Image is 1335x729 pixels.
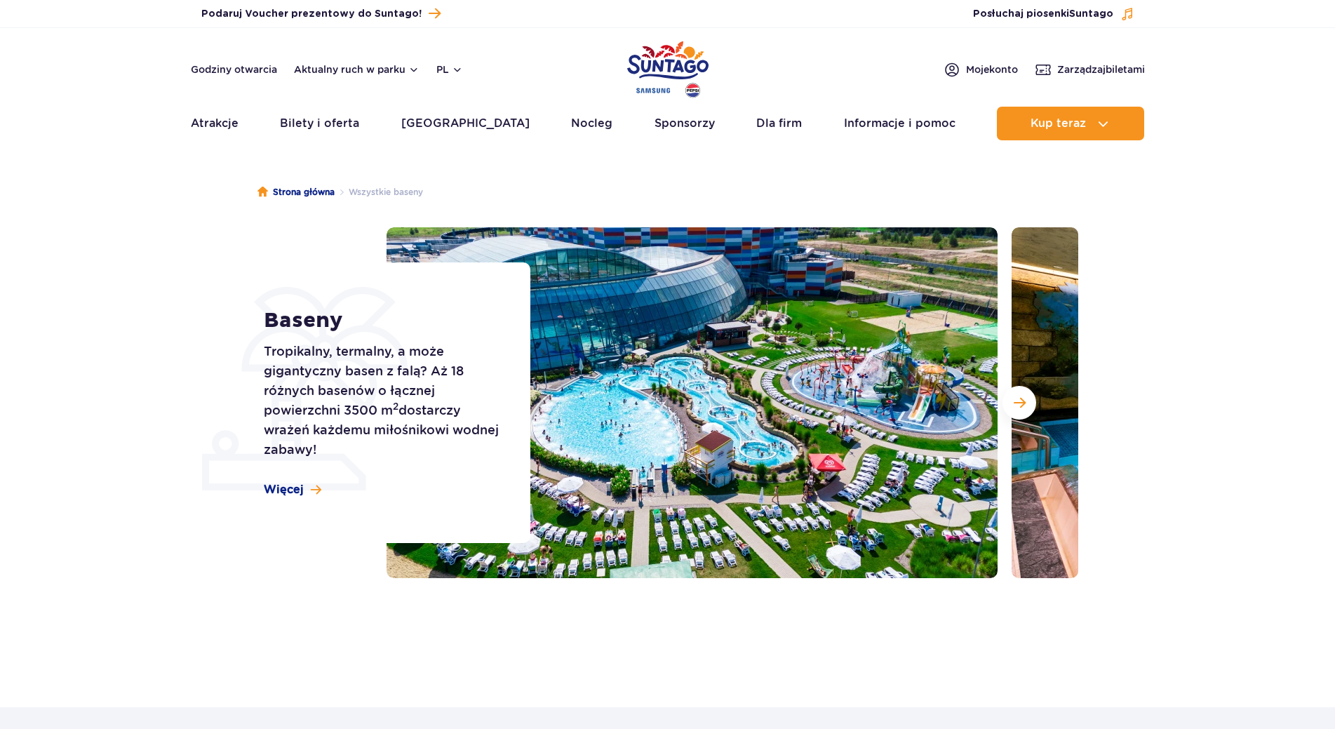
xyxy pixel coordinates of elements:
a: Nocleg [571,107,612,140]
a: Atrakcje [191,107,239,140]
span: Więcej [264,482,304,497]
p: Tropikalny, termalny, a może gigantyczny basen z falą? Aż 18 różnych basenów o łącznej powierzchn... [264,342,499,460]
button: Kup teraz [997,107,1144,140]
button: Posłuchaj piosenkiSuntago [973,7,1134,21]
a: [GEOGRAPHIC_DATA] [401,107,530,140]
button: Aktualny ruch w parku [294,64,420,75]
h1: Baseny [264,308,499,333]
span: Podaruj Voucher prezentowy do Suntago! [201,7,422,21]
a: Strona główna [257,185,335,199]
a: Godziny otwarcia [191,62,277,76]
a: Zarządzajbiletami [1035,61,1145,78]
a: Podaruj Voucher prezentowy do Suntago! [201,4,441,23]
a: Park of Poland [627,35,709,100]
span: Kup teraz [1031,117,1086,130]
li: Wszystkie baseny [335,185,423,199]
img: Zewnętrzna część Suntago z basenami i zjeżdżalniami, otoczona leżakami i zielenią [387,227,998,578]
span: Zarządzaj biletami [1057,62,1145,76]
a: Sponsorzy [655,107,715,140]
sup: 2 [393,401,398,412]
a: Więcej [264,482,321,497]
span: Posłuchaj piosenki [973,7,1113,21]
span: Suntago [1069,9,1113,19]
a: Bilety i oferta [280,107,359,140]
span: Moje konto [966,62,1018,76]
a: Dla firm [756,107,802,140]
button: pl [436,62,463,76]
a: Mojekonto [944,61,1018,78]
a: Informacje i pomoc [844,107,955,140]
button: Następny slajd [1002,386,1036,420]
